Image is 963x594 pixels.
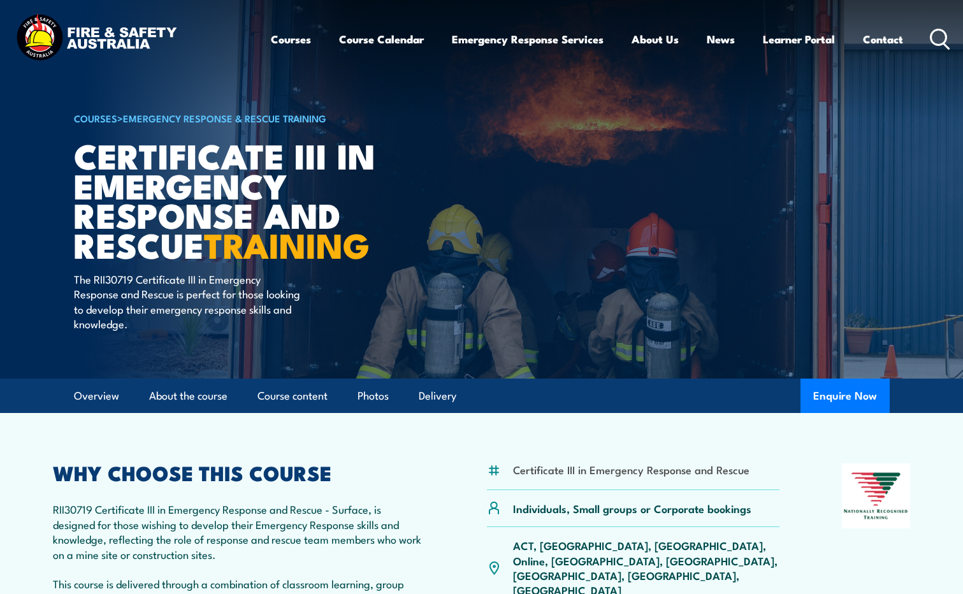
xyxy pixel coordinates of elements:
a: Photos [358,379,389,413]
h6: > [74,110,389,126]
a: Course content [257,379,328,413]
a: Emergency Response Services [452,22,604,56]
a: Overview [74,379,119,413]
a: Courses [271,22,311,56]
a: COURSES [74,111,117,125]
a: Course Calendar [339,22,424,56]
a: Emergency Response & Rescue Training [123,111,326,125]
a: Learner Portal [763,22,835,56]
button: Enquire Now [800,379,890,413]
p: The RII30719 Certificate III in Emergency Response and Rescue is perfect for those looking to dev... [74,272,307,331]
a: About the course [149,379,228,413]
a: Contact [863,22,903,56]
h1: Certificate III in Emergency Response and Rescue [74,140,389,259]
a: News [707,22,735,56]
a: About Us [632,22,679,56]
p: Individuals, Small groups or Corporate bookings [513,501,751,516]
img: Nationally Recognised Training logo. [842,463,911,528]
h2: WHY CHOOSE THIS COURSE [53,463,425,481]
li: Certificate III in Emergency Response and Rescue [513,462,749,477]
strong: TRAINING [204,217,370,270]
a: Delivery [419,379,456,413]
